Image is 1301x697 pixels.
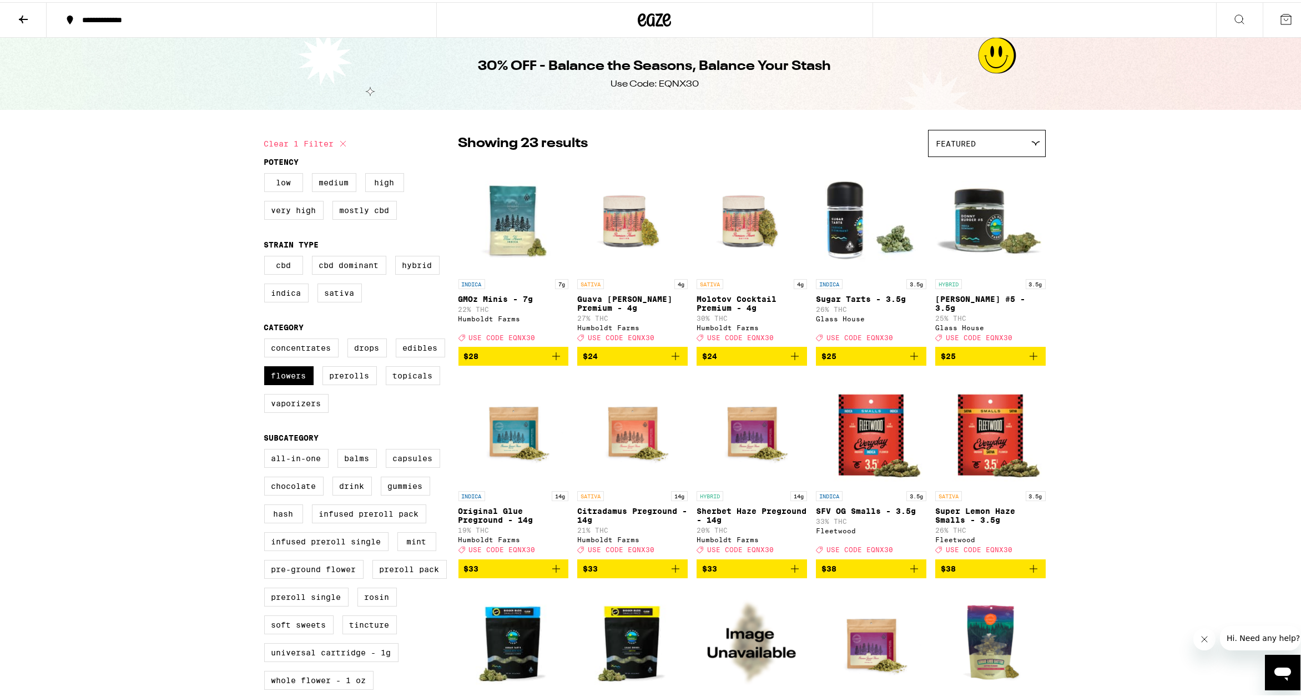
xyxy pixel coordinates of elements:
[464,350,479,358] span: $28
[458,313,569,320] div: Humboldt Farms
[458,585,569,696] img: Glass House - Sugar Tarts - 7g
[816,160,926,271] img: Glass House - Sugar Tarts - 3.5g
[264,321,304,330] legend: Category
[458,277,485,287] p: INDICA
[458,534,569,541] div: Humboldt Farms
[935,524,1046,532] p: 26% THC
[342,613,397,632] label: Tincture
[264,669,374,688] label: Whole Flower - 1 oz
[671,489,688,499] p: 14g
[458,345,569,363] button: Add to bag
[1220,624,1300,648] iframe: Message from company
[702,350,717,358] span: $24
[697,504,807,522] p: Sherbet Haze Preground - 14g
[936,137,976,146] span: Featured
[935,345,1046,363] button: Add to bag
[577,372,688,483] img: Humboldt Farms - Citradamus Preground - 14g
[397,530,436,549] label: Mint
[946,544,1012,552] span: USE CODE EQNX30
[906,489,926,499] p: 3.5g
[674,277,688,287] p: 4g
[935,277,962,287] p: HYBRID
[935,322,1046,329] div: Glass House
[1265,653,1300,688] iframe: Button to launch messaging window
[941,562,956,571] span: $38
[935,160,1046,271] img: Glass House - Donny Burger #5 - 3.5g
[264,238,319,247] legend: Strain Type
[552,489,568,499] p: 14g
[469,544,536,552] span: USE CODE EQNX30
[816,516,926,523] p: 33% THC
[816,557,926,576] button: Add to bag
[464,562,479,571] span: $33
[577,524,688,532] p: 21% THC
[264,585,349,604] label: Preroll Single
[790,489,807,499] p: 14g
[458,372,569,483] img: Humboldt Farms - Original Glue Preground - 14g
[707,332,774,339] span: USE CODE EQNX30
[826,332,893,339] span: USE CODE EQNX30
[826,544,893,552] span: USE CODE EQNX30
[816,525,926,532] div: Fleetwood
[372,558,447,577] label: Preroll Pack
[478,55,831,74] h1: 30% OFF - Balance the Seasons, Balance Your Stash
[332,474,372,493] label: Drink
[312,171,356,190] label: Medium
[458,524,569,532] p: 19% THC
[816,372,926,557] a: Open page for SFV OG Smalls - 3.5g from Fleetwood
[816,304,926,311] p: 26% THC
[381,474,430,493] label: Gummies
[264,613,334,632] label: Soft Sweets
[264,254,303,272] label: CBD
[816,504,926,513] p: SFV OG Smalls - 3.5g
[577,292,688,310] p: Guava [PERSON_NAME] Premium - 4g
[264,447,329,466] label: All-In-One
[577,372,688,557] a: Open page for Citradamus Preground - 14g from Humboldt Farms
[816,292,926,301] p: Sugar Tarts - 3.5g
[577,504,688,522] p: Citradamus Preground - 14g
[395,254,440,272] label: Hybrid
[317,281,362,300] label: Sativa
[697,345,807,363] button: Add to bag
[264,281,309,300] label: Indica
[458,504,569,522] p: Original Glue Preground - 14g
[577,160,688,345] a: Open page for Guava Mintz Premium - 4g from Humboldt Farms
[935,312,1046,320] p: 25% THC
[337,447,377,466] label: Balms
[816,372,926,483] img: Fleetwood - SFV OG Smalls - 3.5g
[583,562,598,571] span: $33
[583,350,598,358] span: $24
[906,277,926,287] p: 3.5g
[821,350,836,358] span: $25
[697,160,807,345] a: Open page for Molotov Cocktail Premium - 4g from Humboldt Farms
[697,585,807,696] img: Humboldt Farms - Citradamus Preground - 28g
[264,171,303,190] label: Low
[588,332,654,339] span: USE CODE EQNX30
[1026,277,1046,287] p: 3.5g
[264,336,339,355] label: Concentrates
[347,336,387,355] label: Drops
[312,502,426,521] label: Infused Preroll Pack
[697,277,723,287] p: SATIVA
[264,364,314,383] label: Flowers
[264,199,324,218] label: Very High
[935,557,1046,576] button: Add to bag
[941,350,956,358] span: $25
[935,160,1046,345] a: Open page for Donny Burger #5 - 3.5g from Glass House
[1193,626,1216,648] iframe: Close message
[458,160,569,271] img: Humboldt Farms - GMOz Minis - 7g
[264,431,319,440] legend: Subcategory
[458,160,569,345] a: Open page for GMOz Minis - 7g from Humboldt Farms
[577,489,604,499] p: SATIVA
[935,292,1046,310] p: [PERSON_NAME] #5 - 3.5g
[816,585,926,696] img: Humboldt Farms - Sherbet Haze Preground - 28g
[697,534,807,541] div: Humboldt Farms
[264,558,364,577] label: Pre-ground Flower
[794,277,807,287] p: 4g
[935,372,1046,483] img: Fleetwood - Super Lemon Haze Smalls - 3.5g
[332,199,397,218] label: Mostly CBD
[458,292,569,301] p: GMOz Minis - 7g
[264,530,389,549] label: Infused Preroll Single
[555,277,568,287] p: 7g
